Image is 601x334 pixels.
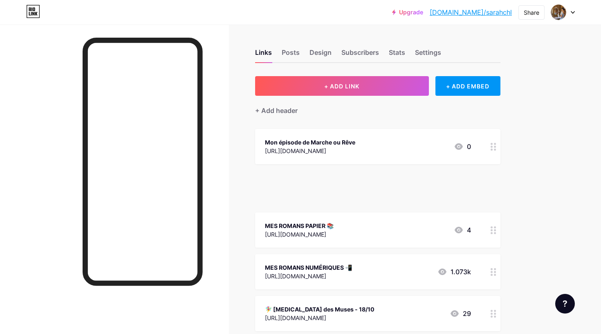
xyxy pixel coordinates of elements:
button: + ADD LINK [255,76,429,96]
div: MES ROMANS PAPIER 📚 [265,221,334,230]
div: 0 [454,142,471,151]
div: Links [255,47,272,62]
div: MES ROMANS NUMÉRIQUES 📲 [265,263,352,272]
span: + ADD LINK [324,83,359,90]
div: + ADD EMBED [435,76,500,96]
div: 🧚‍♀️ [MEDICAL_DATA] des Muses - 18/10 [265,305,375,314]
div: Mon épisode de Marche ou Rêve [265,138,355,147]
div: Share [524,8,539,17]
div: 29 [450,309,471,318]
a: Upgrade [392,9,423,16]
div: Posts [282,47,300,62]
div: Design [309,47,332,62]
div: [URL][DOMAIN_NAME] [265,147,355,155]
div: 4 [454,225,471,235]
div: [URL][DOMAIN_NAME] [265,314,375,322]
div: [URL][DOMAIN_NAME] [265,230,334,239]
div: [URL][DOMAIN_NAME] [265,272,352,280]
div: Subscribers [341,47,379,62]
div: + Add header [255,106,298,115]
div: 1.073k [437,267,471,277]
img: Sarah Chloe Barbier [551,5,566,20]
div: Stats [389,47,405,62]
div: Settings [415,47,441,62]
a: [DOMAIN_NAME]/sarahchl [430,7,512,17]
